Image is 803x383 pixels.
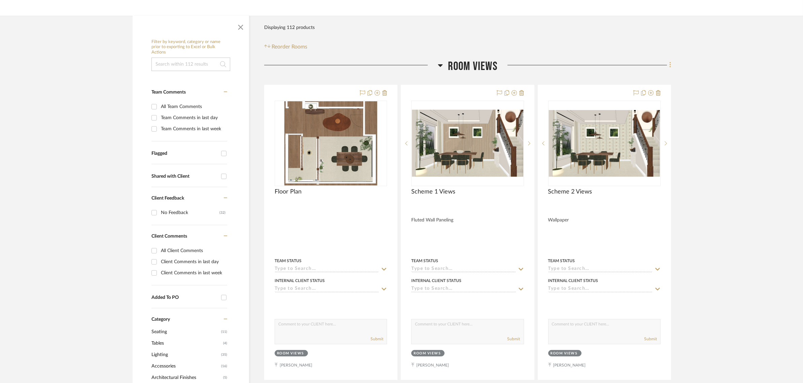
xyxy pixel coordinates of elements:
[151,349,219,360] span: Lighting
[644,336,657,342] button: Submit
[161,245,225,256] div: All Client Comments
[161,101,225,112] div: All Team Comments
[411,258,438,264] div: Team Status
[161,207,219,218] div: No Feedback
[221,326,227,337] span: (11)
[548,258,575,264] div: Team Status
[275,278,325,284] div: Internal Client Status
[223,338,227,349] span: (4)
[161,124,225,134] div: Team Comments in last week
[275,266,379,273] input: Type to Search…
[161,256,225,267] div: Client Comments in last day
[411,278,461,284] div: Internal Client Status
[264,43,308,51] button: Reorder Rooms
[548,286,653,292] input: Type to Search…
[151,360,219,372] span: Accessories
[151,58,230,71] input: Search within 112 results
[284,101,377,185] img: Floor Plan
[151,326,219,338] span: Seating
[551,351,578,356] div: Room Views
[151,151,218,156] div: Flagged
[548,278,598,284] div: Internal Client Status
[548,266,653,273] input: Type to Search…
[151,90,186,95] span: Team Comments
[234,19,247,33] button: Close
[151,317,170,322] span: Category
[219,207,225,218] div: (32)
[151,234,187,239] span: Client Comments
[264,21,315,34] div: Displaying 112 products
[275,258,302,264] div: Team Status
[151,174,218,179] div: Shared with Client
[411,188,455,196] span: Scheme 1 Views
[221,349,227,360] span: (35)
[272,43,308,51] span: Reorder Rooms
[548,188,592,196] span: Scheme 2 Views
[151,39,230,55] h6: Filter by keyword, category or name prior to exporting to Excel or Bulk Actions
[448,59,497,74] span: Room Views
[412,110,523,177] img: Scheme 1 Views
[151,295,218,301] div: Added To PO
[411,266,516,273] input: Type to Search…
[411,286,516,292] input: Type to Search…
[549,110,660,177] img: Scheme 2 Views
[223,372,227,383] span: (5)
[161,268,225,278] div: Client Comments in last week
[221,361,227,372] span: (16)
[277,351,304,356] div: Room Views
[151,196,184,201] span: Client Feedback
[371,336,383,342] button: Submit
[275,286,379,292] input: Type to Search…
[508,336,520,342] button: Submit
[151,338,221,349] span: Tables
[161,112,225,123] div: Team Comments in last day
[414,351,441,356] div: Room Views
[549,101,660,186] div: 0
[275,188,302,196] span: Floor Plan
